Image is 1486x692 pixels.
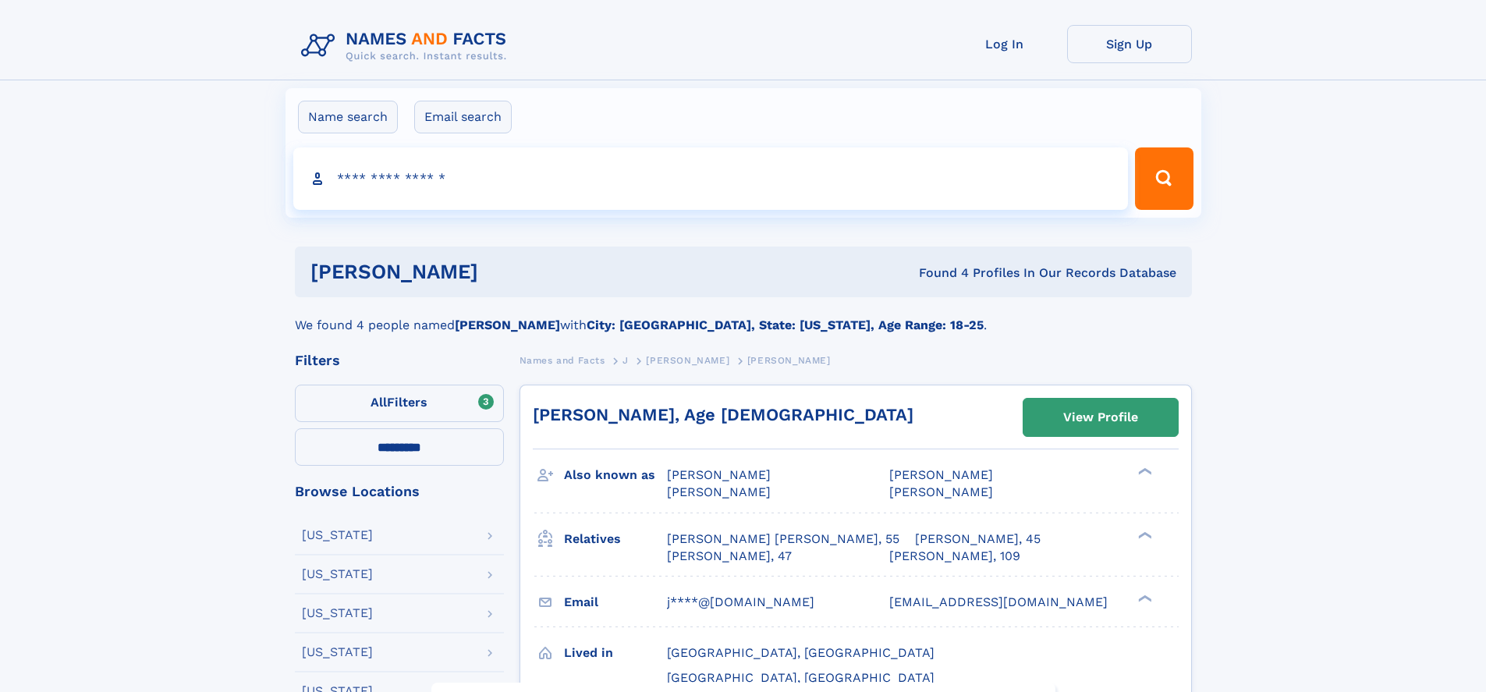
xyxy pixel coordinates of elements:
[1135,147,1193,210] button: Search Button
[1023,399,1178,436] a: View Profile
[667,548,792,565] a: [PERSON_NAME], 47
[295,385,504,422] label: Filters
[302,646,373,658] div: [US_STATE]
[698,264,1176,282] div: Found 4 Profiles In Our Records Database
[1134,467,1153,477] div: ❯
[564,640,667,666] h3: Lived in
[1063,399,1138,435] div: View Profile
[667,467,771,482] span: [PERSON_NAME]
[889,548,1020,565] a: [PERSON_NAME], 109
[302,568,373,580] div: [US_STATE]
[667,484,771,499] span: [PERSON_NAME]
[889,484,993,499] span: [PERSON_NAME]
[622,350,629,370] a: J
[564,589,667,616] h3: Email
[646,350,729,370] a: [PERSON_NAME]
[889,467,993,482] span: [PERSON_NAME]
[915,531,1041,548] a: [PERSON_NAME], 45
[302,607,373,619] div: [US_STATE]
[414,101,512,133] label: Email search
[295,353,504,367] div: Filters
[667,531,899,548] a: [PERSON_NAME] [PERSON_NAME], 55
[295,25,520,67] img: Logo Names and Facts
[302,529,373,541] div: [US_STATE]
[564,462,667,488] h3: Also known as
[587,318,984,332] b: City: [GEOGRAPHIC_DATA], State: [US_STATE], Age Range: 18-25
[1067,25,1192,63] a: Sign Up
[520,350,605,370] a: Names and Facts
[295,297,1192,335] div: We found 4 people named with .
[942,25,1067,63] a: Log In
[295,484,504,499] div: Browse Locations
[667,645,935,660] span: [GEOGRAPHIC_DATA], [GEOGRAPHIC_DATA]
[371,395,387,410] span: All
[310,262,699,282] h1: [PERSON_NAME]
[298,101,398,133] label: Name search
[1134,593,1153,603] div: ❯
[564,526,667,552] h3: Relatives
[622,355,629,366] span: J
[455,318,560,332] b: [PERSON_NAME]
[533,405,913,424] a: [PERSON_NAME], Age [DEMOGRAPHIC_DATA]
[646,355,729,366] span: [PERSON_NAME]
[747,355,831,366] span: [PERSON_NAME]
[1134,530,1153,540] div: ❯
[889,594,1108,609] span: [EMAIL_ADDRESS][DOMAIN_NAME]
[667,670,935,685] span: [GEOGRAPHIC_DATA], [GEOGRAPHIC_DATA]
[293,147,1129,210] input: search input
